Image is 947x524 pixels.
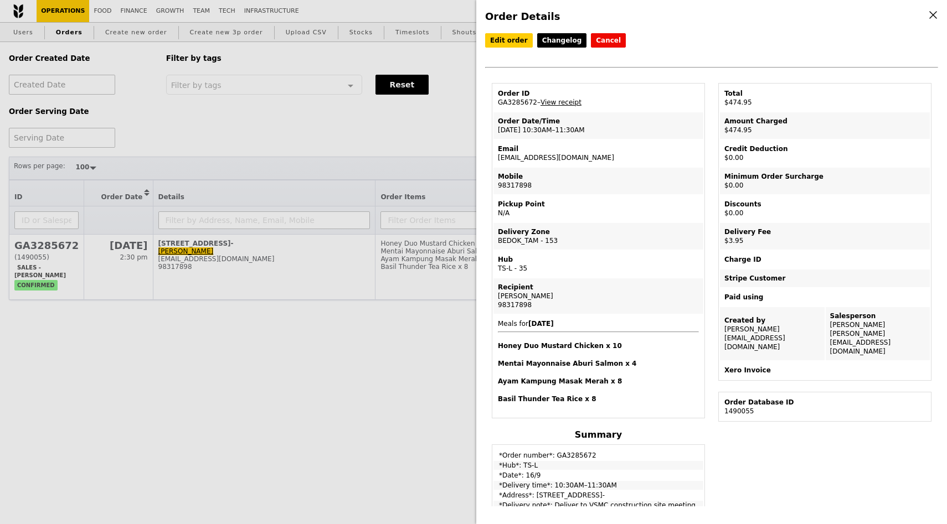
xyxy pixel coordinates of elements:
div: Mobile [498,172,699,181]
td: *Delivery note*: Deliver to VSMC construction site meeting room. Contact : [PERSON_NAME] - 96270816 [493,501,703,518]
a: Edit order [485,33,533,48]
h4: Basil Thunder Tea Rice x 8 [498,395,699,403]
td: $3.95 [720,223,930,250]
h4: Summary [492,429,705,440]
div: Amount Charged [724,117,925,126]
div: Delivery Fee [724,227,925,236]
div: Xero Invoice [724,366,925,375]
span: Meals for [498,320,699,403]
div: Order Date/Time [498,117,699,126]
td: [EMAIL_ADDRESS][DOMAIN_NAME] [493,140,703,167]
div: Pickup Point [498,200,699,209]
span: – [537,98,541,106]
h4: Ayam Kampung Masak Merah x 8 [498,377,699,386]
div: [PERSON_NAME] [498,292,699,300]
a: View receipt [541,98,581,106]
td: GA3285672 [493,85,703,111]
td: $474.95 [720,112,930,139]
h4: Mentai Mayonnaise Aburi Salmon x 4 [498,359,699,368]
td: TS-L - 35 [493,251,703,277]
div: Paid using [724,293,925,302]
div: Created by [724,316,820,325]
td: *Hub*: TS-L [493,461,703,470]
td: BEDOK_TAM - 153 [493,223,703,250]
div: Stripe Customer [724,274,925,283]
td: $0.00 [720,168,930,194]
div: Credit Deduction [724,144,925,153]
td: [PERSON_NAME] [PERSON_NAME][EMAIL_ADDRESS][DOMAIN_NAME] [826,307,930,360]
div: Order Database ID [724,398,925,407]
div: Order ID [498,89,699,98]
div: Hub [498,255,699,264]
b: [DATE] [528,320,554,328]
td: N/A [493,195,703,222]
td: *Order number*: GA3285672 [493,446,703,460]
div: Charge ID [724,255,925,264]
div: Recipient [498,283,699,292]
div: Salesperson [830,312,926,320]
div: Delivery Zone [498,227,699,236]
td: 98317898 [493,168,703,194]
div: Total [724,89,925,98]
span: Order Details [485,11,560,22]
td: [DATE] 10:30AM–11:30AM [493,112,703,139]
td: $0.00 [720,195,930,222]
td: $0.00 [720,140,930,167]
td: 1490055 [720,393,930,420]
td: *Date*: 16/9 [493,471,703,480]
button: Cancel [591,33,626,48]
a: Changelog [537,33,587,48]
div: Minimum Order Surcharge [724,172,925,181]
div: Email [498,144,699,153]
div: Discounts [724,200,925,209]
h4: Honey Duo Mustard Chicken x 10 [498,341,699,350]
td: *Address*: [STREET_ADDRESS]- [493,491,703,500]
td: $474.95 [720,85,930,111]
td: *Delivery time*: 10:30AM–11:30AM [493,481,703,490]
td: [PERSON_NAME] [EMAIL_ADDRESS][DOMAIN_NAME] [720,307,825,360]
div: 98317898 [498,300,699,309]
